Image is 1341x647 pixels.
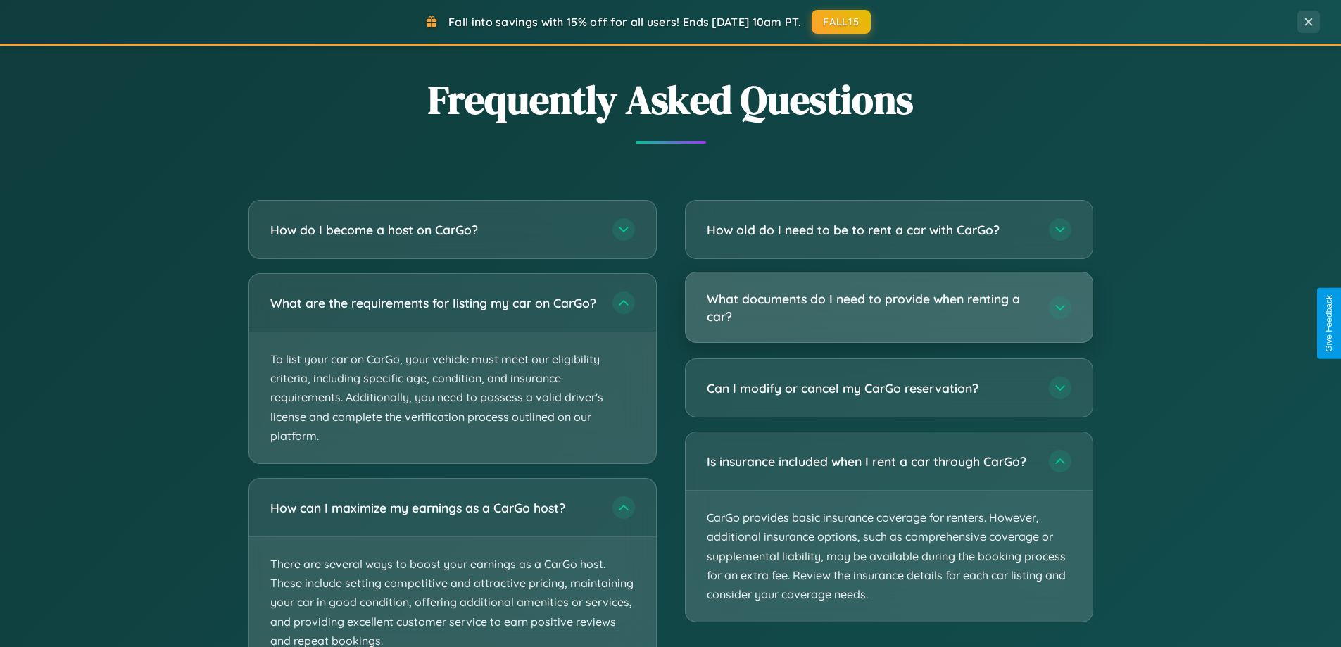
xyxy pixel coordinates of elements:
[448,15,801,29] span: Fall into savings with 15% off for all users! Ends [DATE] 10am PT.
[812,10,871,34] button: FALL15
[270,221,598,239] h3: How do I become a host on CarGo?
[248,73,1093,127] h2: Frequently Asked Questions
[270,294,598,312] h3: What are the requirements for listing my car on CarGo?
[1324,295,1334,352] div: Give Feedback
[707,379,1035,397] h3: Can I modify or cancel my CarGo reservation?
[707,221,1035,239] h3: How old do I need to be to rent a car with CarGo?
[249,332,656,463] p: To list your car on CarGo, your vehicle must meet our eligibility criteria, including specific ag...
[707,290,1035,325] h3: What documents do I need to provide when renting a car?
[686,491,1093,622] p: CarGo provides basic insurance coverage for renters. However, additional insurance options, such ...
[707,453,1035,470] h3: Is insurance included when I rent a car through CarGo?
[270,499,598,517] h3: How can I maximize my earnings as a CarGo host?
